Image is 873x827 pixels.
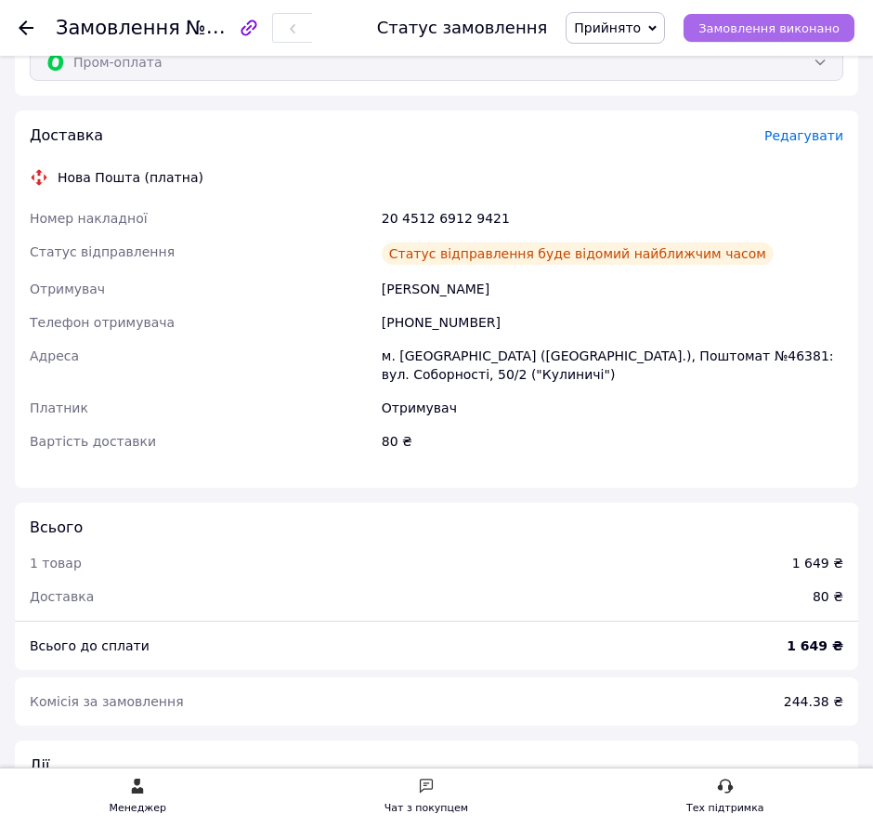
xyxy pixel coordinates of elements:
[764,128,843,143] span: Редагувати
[686,799,764,818] div: Тех підтримка
[53,168,208,187] div: Нова Пошта (платна)
[56,17,180,39] span: Замовлення
[30,434,156,449] span: Вартість доставки
[30,126,103,144] span: Доставка
[19,19,33,37] div: Повернутися назад
[30,756,49,774] span: Дії
[784,694,843,709] span: 244.38 ₴
[378,202,847,235] div: 20 4512 6912 9421
[378,425,847,458] div: 80 ₴
[384,799,468,818] div: Чат з покупцем
[792,554,843,572] div: 1 649 ₴
[787,638,843,653] b: 1 649 ₴
[698,21,840,35] span: Замовлення виконано
[30,694,184,709] span: Комісія за замовлення
[109,799,165,818] div: Менеджер
[378,391,847,425] div: Отримувач
[378,306,847,339] div: [PHONE_NUMBER]
[30,589,94,604] span: Доставка
[30,519,83,536] span: Всього
[378,339,847,391] div: м. [GEOGRAPHIC_DATA] ([GEOGRAPHIC_DATA].), Поштомат №46381: вул. Соборності, 50/2 ("Кулиничі")
[30,282,105,296] span: Отримувач
[574,20,641,35] span: Прийнято
[30,400,88,415] span: Платник
[186,16,318,39] span: №366287778
[30,315,175,330] span: Телефон отримувача
[30,348,79,363] span: Адреса
[30,638,150,653] span: Всього до сплати
[30,244,175,259] span: Статус відправлення
[377,19,548,37] div: Статус замовлення
[801,576,854,617] div: 80 ₴
[30,556,82,571] span: 1 товар
[378,272,847,306] div: [PERSON_NAME]
[684,14,854,42] button: Замовлення виконано
[30,211,148,226] span: Номер накладної
[382,243,774,265] div: Статус відправлення буде відомий найближчим часом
